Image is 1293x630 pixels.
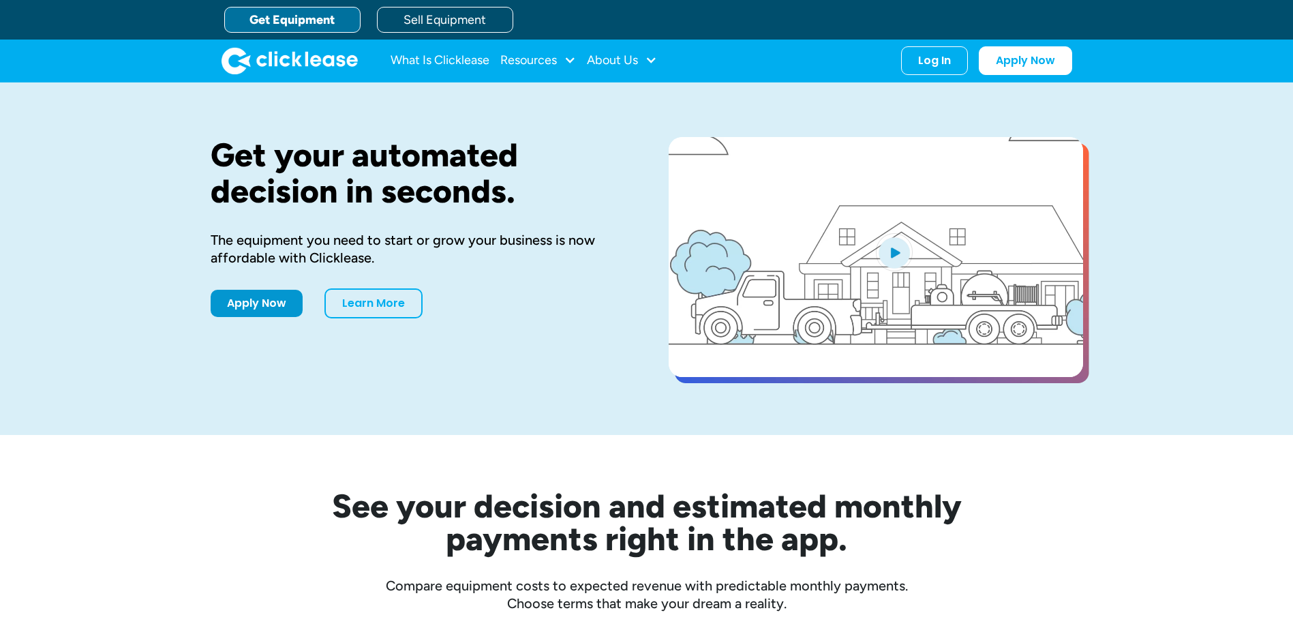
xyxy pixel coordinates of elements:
[669,137,1083,377] a: open lightbox
[876,233,913,271] img: Blue play button logo on a light blue circular background
[224,7,361,33] a: Get Equipment
[211,577,1083,612] div: Compare equipment costs to expected revenue with predictable monthly payments. Choose terms that ...
[324,288,423,318] a: Learn More
[500,47,576,74] div: Resources
[211,137,625,209] h1: Get your automated decision in seconds.
[918,54,951,67] div: Log In
[377,7,513,33] a: Sell Equipment
[391,47,489,74] a: What Is Clicklease
[211,290,303,317] a: Apply Now
[222,47,358,74] img: Clicklease logo
[265,490,1029,555] h2: See your decision and estimated monthly payments right in the app.
[222,47,358,74] a: home
[587,47,657,74] div: About Us
[979,46,1072,75] a: Apply Now
[211,231,625,267] div: The equipment you need to start or grow your business is now affordable with Clicklease.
